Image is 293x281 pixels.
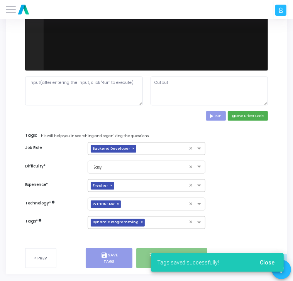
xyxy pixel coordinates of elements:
span: This will help you in searching and organizing the questions. [39,134,149,139]
img: logo [16,2,31,17]
h6: Experience [25,182,80,187]
h6: Technology [25,201,80,206]
button: < Prev [25,248,56,268]
span: Close [260,259,274,266]
i: save [101,252,108,259]
button: saveSave Tags [86,248,132,268]
span: Tags saved successfully! [157,259,219,266]
button: Run [206,111,226,121]
label: Tags: [25,132,259,139]
span: Backend Developer [91,145,132,153]
h6: Tags [25,219,80,224]
span: Clear all [189,145,195,152]
span: PYTHONEASY [91,201,117,208]
h6: Job Role [25,146,80,150]
span: Clear all [189,219,195,226]
span: × [141,219,145,227]
span: × [117,201,121,208]
span: × [110,182,114,190]
h6: Difficulty [25,164,80,169]
span: Dynamic Programming [91,219,141,227]
span: Fresher [91,182,110,190]
span: Clear all [189,201,195,208]
span: × [132,145,136,153]
span: Clear all [189,182,195,189]
span: Clear all [189,164,195,171]
button: publishSave Tags and Publish [136,248,207,268]
button: Close [254,256,281,269]
i: save [232,114,235,118]
button: saveSave Driver Code [228,111,268,121]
